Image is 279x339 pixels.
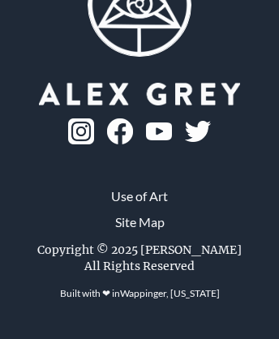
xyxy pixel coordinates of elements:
[185,121,211,142] img: twitter-logo.png
[37,242,242,258] div: Copyright © 2025 [PERSON_NAME]
[111,187,168,206] a: Use of Art
[120,287,220,299] a: Wappinger, [US_STATE]
[84,258,195,274] div: All Rights Reserved
[115,212,165,232] a: Site Map
[54,281,226,307] div: Built with ❤ in
[68,118,94,144] img: ig-logo.png
[146,122,172,141] img: youtube-logo.png
[107,118,133,144] img: fb-logo.png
